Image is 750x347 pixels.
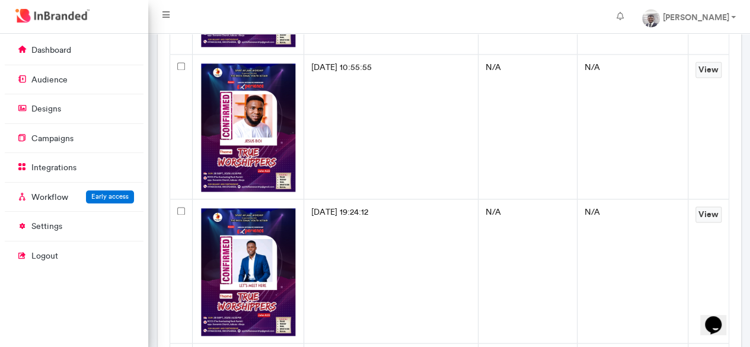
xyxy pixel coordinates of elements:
[478,55,577,199] td: N/A
[31,74,68,86] p: audience
[304,55,478,199] td: [DATE] 10:55:55
[695,62,722,78] a: View
[12,6,92,26] img: InBranded Logo
[31,103,61,115] p: designs
[642,9,660,27] img: profile dp
[662,12,729,23] strong: [PERSON_NAME]
[5,186,143,208] a: WorkflowEarly access
[31,133,74,145] p: campaigns
[31,44,71,56] p: dashboard
[478,199,577,343] td: N/A
[31,250,58,262] p: logout
[5,97,143,120] a: designs
[633,5,745,28] a: [PERSON_NAME]
[5,156,143,179] a: integrations
[577,55,688,199] td: N/A
[695,206,722,222] a: View
[31,192,68,203] p: Workflow
[31,221,62,233] p: settings
[31,162,76,174] p: integrations
[5,39,143,61] a: dashboard
[91,192,129,200] span: Early access
[5,215,143,237] a: settings
[200,62,297,191] img: e89c2b27-eded-4b32-b11f-355436be7d54.png
[200,206,297,336] img: 016c9b69-c482-4233-ad0a-c23d5d226b59.png
[577,199,688,343] td: N/A
[5,68,143,91] a: audience
[700,300,738,335] iframe: chat widget
[5,127,143,149] a: campaigns
[304,199,478,343] td: [DATE] 19:24:12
